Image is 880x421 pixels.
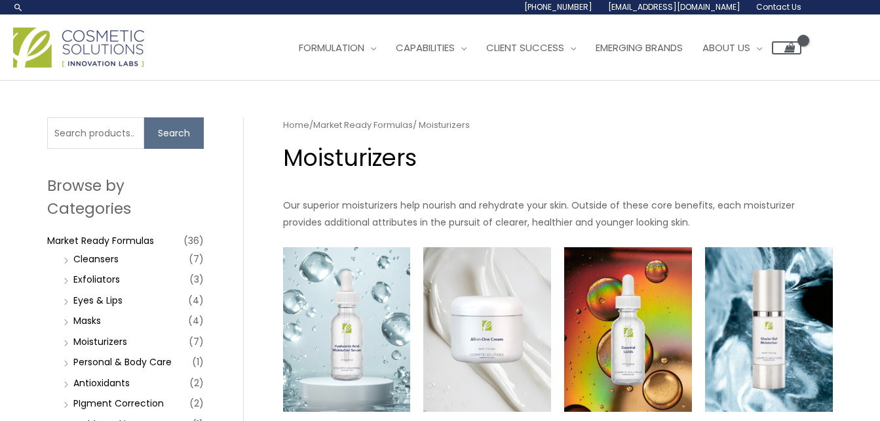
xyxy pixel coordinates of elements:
a: Masks [73,314,101,327]
input: Search products… [47,117,144,149]
span: Formulation [299,41,364,54]
a: About Us [693,28,772,68]
p: Our superior moisturizers help nourish and rehydrate your skin. Outside of these core benefits, e... [283,197,833,231]
a: Moisturizers [73,335,127,348]
a: Capabilities [386,28,476,68]
a: Client Success [476,28,586,68]
span: Capabilities [396,41,455,54]
h1: Moisturizers [283,142,833,174]
nav: Breadcrumb [283,117,833,133]
span: (1) [192,353,204,371]
a: Antioxidants [73,376,130,390]
img: Cosmetic Solutions Logo [13,28,144,68]
a: Cleansers [73,252,119,266]
button: Search [144,117,204,149]
a: Exfoliators [73,273,120,286]
a: Home [283,119,309,131]
span: Client Success [486,41,564,54]
a: Search icon link [13,2,24,12]
a: Market Ready Formulas [47,234,154,247]
span: [EMAIL_ADDRESS][DOMAIN_NAME] [608,1,740,12]
span: [PHONE_NUMBER] [524,1,592,12]
a: View Shopping Cart, empty [772,41,801,54]
span: (2) [189,374,204,392]
img: Essential Lipids [564,247,692,412]
span: (36) [183,231,204,250]
img: Hyaluronic moisturizer Serum [283,247,411,412]
a: Emerging Brands [586,28,693,68]
a: PIgment Correction [73,397,164,410]
span: (3) [189,270,204,289]
img: Glacier Gel Moisturizer [705,247,833,412]
img: All In One Cream [423,247,551,412]
a: Eyes & Lips [73,294,123,307]
span: (7) [189,332,204,351]
span: About Us [702,41,750,54]
nav: Site Navigation [279,28,801,68]
h2: Browse by Categories [47,174,204,219]
a: Market Ready Formulas [313,119,413,131]
span: Contact Us [756,1,801,12]
span: (4) [188,291,204,310]
span: (2) [189,394,204,412]
span: Emerging Brands [596,41,683,54]
a: Personal & Body Care [73,355,172,369]
a: Formulation [289,28,386,68]
span: (7) [189,250,204,268]
span: (4) [188,311,204,330]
